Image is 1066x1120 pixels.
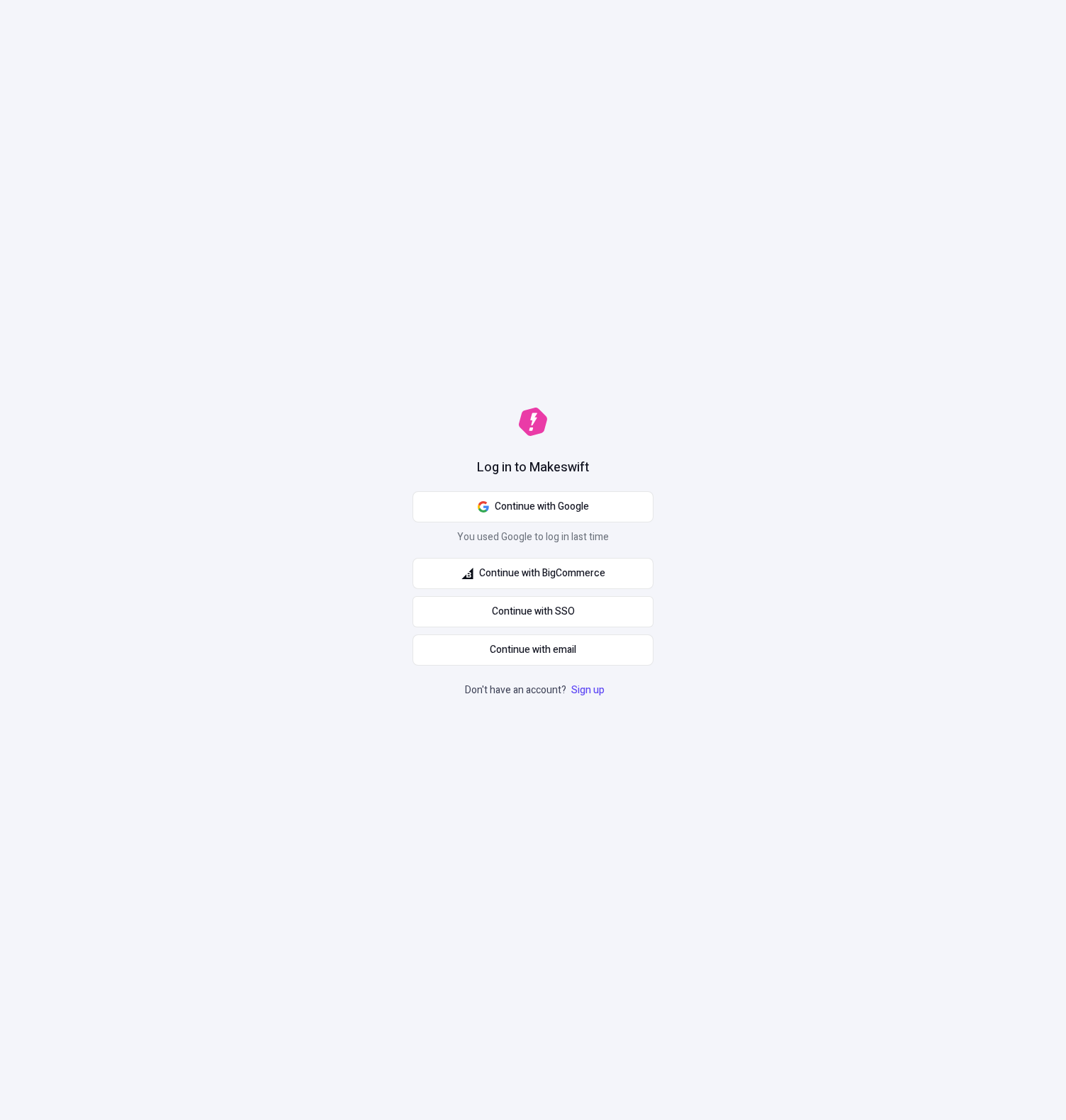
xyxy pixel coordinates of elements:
[413,491,653,522] button: Continue with Google
[413,530,653,551] p: You used Google to log in last time
[413,634,653,666] button: Continue with email
[465,683,607,698] p: Don't have an account?
[568,683,607,698] a: Sign up
[490,642,576,658] span: Continue with email
[495,499,589,515] span: Continue with Google
[479,566,605,581] span: Continue with BigCommerce
[413,558,653,589] button: Continue with BigCommerce
[477,459,589,477] h1: Log in to Makeswift
[413,596,653,627] a: Continue with SSO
